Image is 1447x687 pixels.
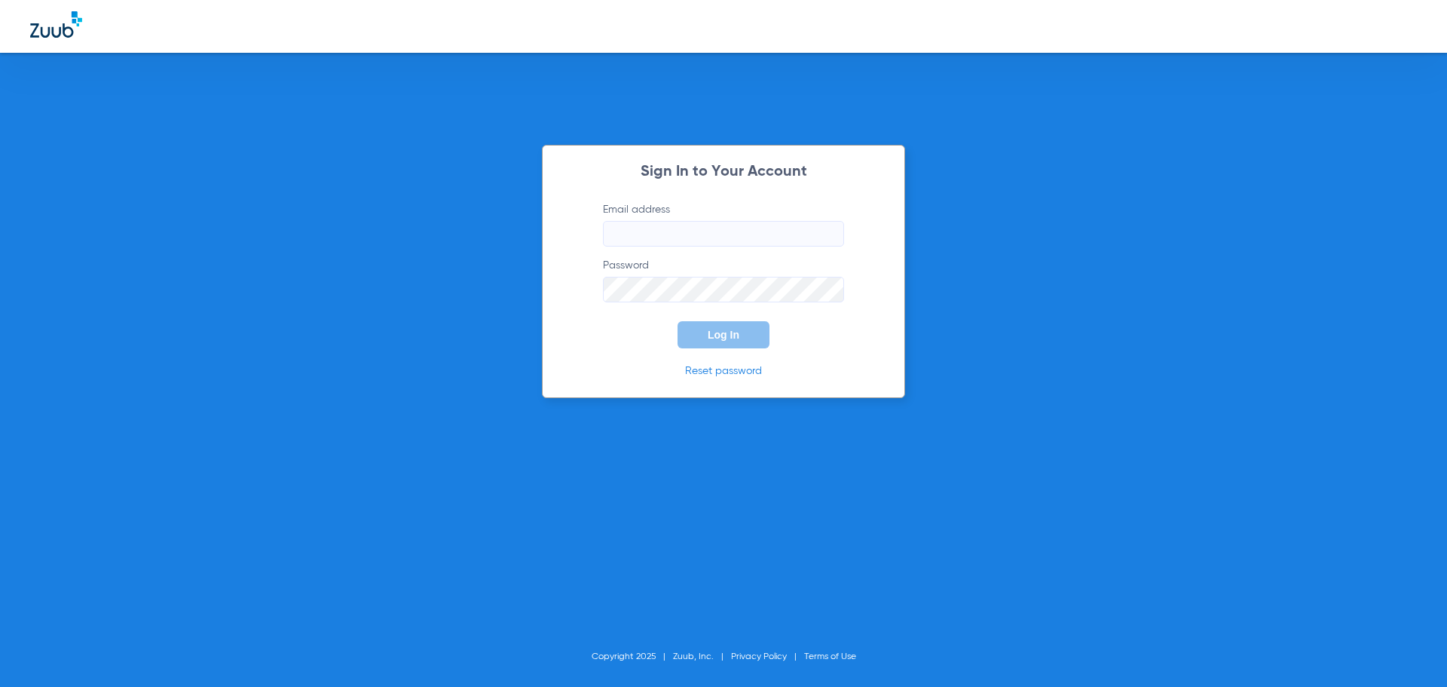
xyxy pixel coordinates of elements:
a: Privacy Policy [731,652,787,661]
button: Log In [678,321,769,348]
span: Log In [708,329,739,341]
img: Zuub Logo [30,11,82,38]
li: Zuub, Inc. [673,649,731,664]
a: Reset password [685,366,762,376]
label: Password [603,258,844,302]
a: Terms of Use [804,652,856,661]
h2: Sign In to Your Account [580,164,867,179]
li: Copyright 2025 [592,649,673,664]
input: Email address [603,221,844,247]
label: Email address [603,202,844,247]
input: Password [603,277,844,302]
